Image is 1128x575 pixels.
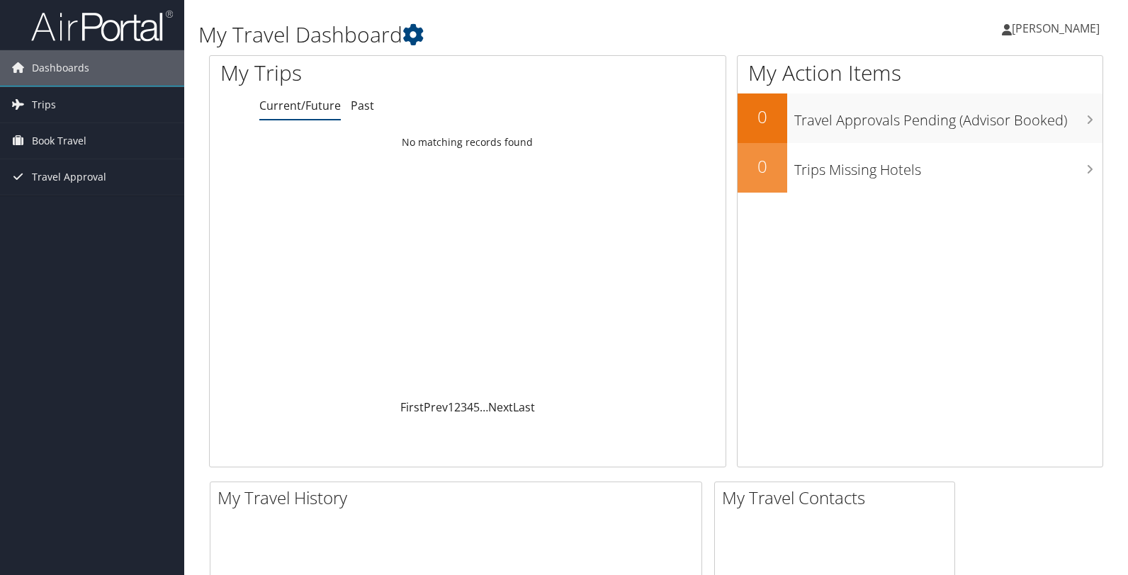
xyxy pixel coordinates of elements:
[1002,7,1114,50] a: [PERSON_NAME]
[448,399,454,415] a: 1
[513,399,535,415] a: Last
[738,93,1102,143] a: 0Travel Approvals Pending (Advisor Booked)
[210,130,726,155] td: No matching records found
[220,58,500,88] h1: My Trips
[198,20,808,50] h1: My Travel Dashboard
[32,50,89,86] span: Dashboards
[1012,21,1100,36] span: [PERSON_NAME]
[794,103,1102,130] h3: Travel Approvals Pending (Advisor Booked)
[738,105,787,129] h2: 0
[32,123,86,159] span: Book Travel
[218,486,701,510] h2: My Travel History
[259,98,341,113] a: Current/Future
[32,87,56,123] span: Trips
[467,399,473,415] a: 4
[722,486,954,510] h2: My Travel Contacts
[461,399,467,415] a: 3
[488,399,513,415] a: Next
[400,399,424,415] a: First
[738,154,787,178] h2: 0
[424,399,448,415] a: Prev
[480,399,488,415] span: …
[738,58,1102,88] h1: My Action Items
[31,9,173,42] img: airportal-logo.png
[473,399,480,415] a: 5
[738,143,1102,193] a: 0Trips Missing Hotels
[794,153,1102,180] h3: Trips Missing Hotels
[32,159,106,195] span: Travel Approval
[351,98,374,113] a: Past
[454,399,461,415] a: 2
